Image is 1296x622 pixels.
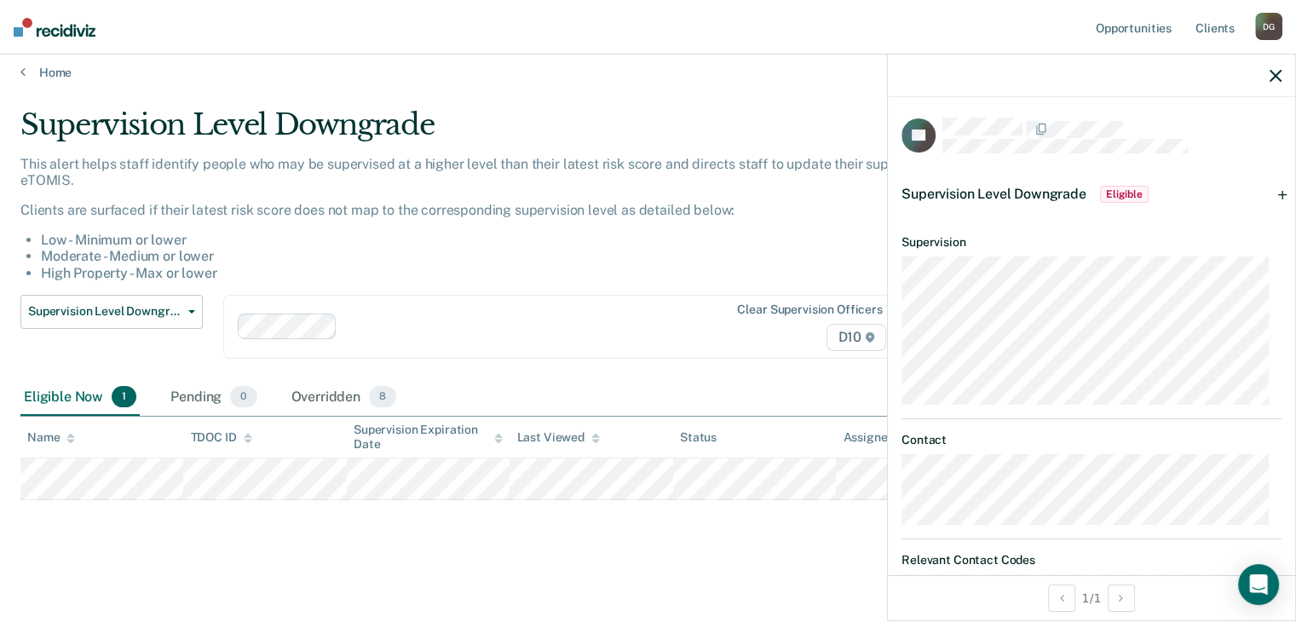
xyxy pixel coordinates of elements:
[888,575,1295,620] div: 1 / 1
[20,156,993,188] p: This alert helps staff identify people who may be supervised at a higher level than their latest ...
[230,386,256,408] span: 0
[737,302,882,317] div: Clear supervision officers
[20,202,993,218] p: Clients are surfaced if their latest risk score does not map to the corresponding supervision lev...
[20,379,140,417] div: Eligible Now
[680,430,717,445] div: Status
[901,235,1282,250] dt: Supervision
[901,186,1086,202] span: Supervision Level Downgrade
[516,430,599,445] div: Last Viewed
[190,430,251,445] div: TDOC ID
[41,248,993,264] li: Moderate - Medium or lower
[888,167,1295,222] div: Supervision Level DowngradeEligible
[41,232,993,248] li: Low - Minimum or lower
[827,324,885,351] span: D10
[167,379,260,417] div: Pending
[28,304,181,319] span: Supervision Level Downgrade
[901,433,1282,447] dt: Contact
[369,386,396,408] span: 8
[27,430,75,445] div: Name
[354,423,503,452] div: Supervision Expiration Date
[1048,585,1075,612] button: Previous Opportunity
[1238,564,1279,605] div: Open Intercom Messenger
[901,553,1282,567] dt: Relevant Contact Codes
[843,430,923,445] div: Assigned to
[112,386,136,408] span: 1
[20,65,1276,80] a: Home
[1100,186,1149,203] span: Eligible
[41,265,993,281] li: High Property - Max or lower
[288,379,400,417] div: Overridden
[1255,13,1282,40] div: D G
[1108,585,1135,612] button: Next Opportunity
[20,107,993,156] div: Supervision Level Downgrade
[14,18,95,37] img: Recidiviz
